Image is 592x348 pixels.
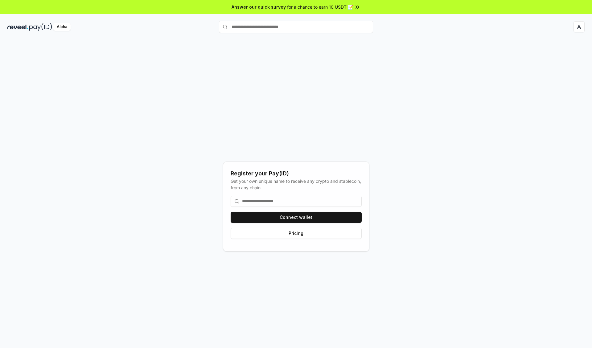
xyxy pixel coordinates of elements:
span: Answer our quick survey [232,4,286,10]
button: Connect wallet [231,212,362,223]
div: Alpha [53,23,71,31]
span: for a chance to earn 10 USDT 📝 [287,4,353,10]
div: Get your own unique name to receive any crypto and stablecoin, from any chain [231,178,362,191]
div: Register your Pay(ID) [231,169,362,178]
button: Pricing [231,228,362,239]
img: pay_id [29,23,52,31]
img: reveel_dark [7,23,28,31]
